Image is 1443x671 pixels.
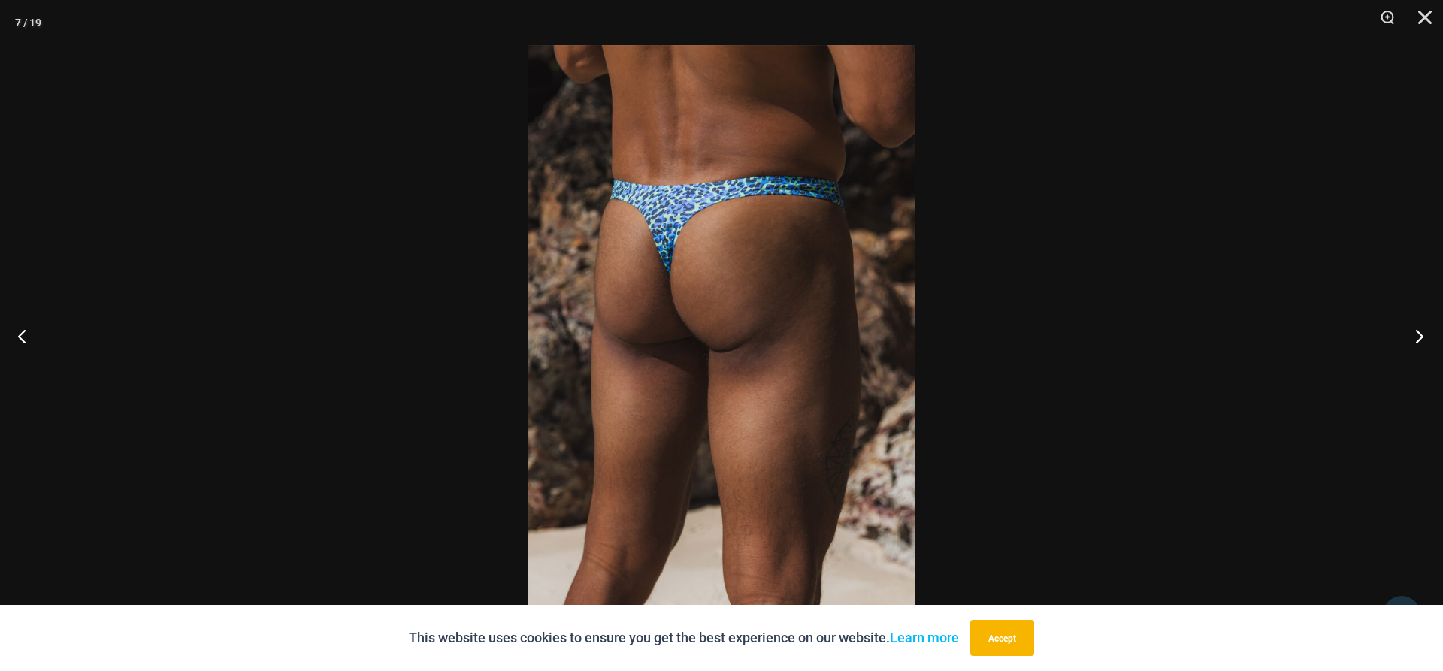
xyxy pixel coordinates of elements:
[409,627,959,649] p: This website uses cookies to ensure you get the best experience on our website.
[890,630,959,645] a: Learn more
[15,11,41,34] div: 7 / 19
[970,620,1034,656] button: Accept
[1387,298,1443,373] button: Next
[528,45,915,626] img: Coral Coast Blue Leopard 005 Clip Thong 04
